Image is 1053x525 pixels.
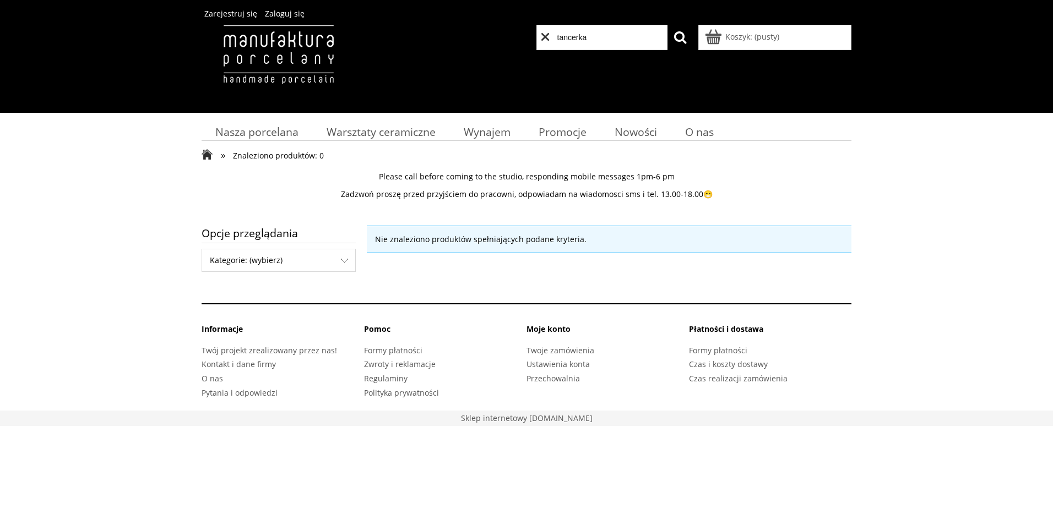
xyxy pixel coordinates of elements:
[202,223,356,243] span: Opcje przeglądania
[364,373,408,384] a: Regulaminy
[202,373,223,384] a: O nas
[685,124,714,139] span: O nas
[464,124,511,139] span: Wynajem
[667,25,693,50] button: Szukaj
[375,234,843,244] p: Nie znaleziono produktów spełniających podane kryteria.
[461,413,593,423] a: Sklep stworzony na platformie Shoper. Przejdź do strony shoper.pl - otwiera się w nowej karcie
[233,150,324,161] span: Znaleziono produktów: 0
[202,25,355,107] img: Manufaktura Porcelany
[364,387,439,398] a: Polityka prywatności
[265,8,305,19] a: Zaloguj się
[450,121,525,143] a: Wynajem
[364,345,422,356] a: Formy płatności
[221,149,225,161] span: »
[755,31,779,42] b: (pusty)
[526,359,590,369] a: Ustawienia konta
[202,359,276,369] a: Kontakt i dane firmy
[615,124,657,139] span: Nowości
[689,324,851,343] li: Płatności i dostawa
[689,345,747,356] a: Formy płatności
[526,373,580,384] a: Przechowalnia
[526,324,689,343] li: Moje konto
[525,121,601,143] a: Promocje
[202,324,364,343] li: Informacje
[539,124,587,139] span: Promocje
[364,324,526,343] li: Pomoc
[202,345,337,356] a: Twój projekt zrealizowany przez nas!
[601,121,671,143] a: Nowości
[202,172,851,182] p: Please call before coming to the studio, responding mobile messages 1pm-6 pm
[671,121,728,143] a: O nas
[725,31,752,42] span: Koszyk:
[689,359,768,369] a: Czas i koszty dostawy
[526,345,594,356] a: Twoje zamówienia
[541,33,549,41] span: clear search input
[215,124,298,139] span: Nasza porcelana
[202,121,313,143] a: Nasza porcelana
[327,124,436,139] span: Warsztaty ceramiczne
[707,31,779,42] a: Produkty w koszyku 0. Przejdź do koszyka
[202,387,278,398] a: Pytania i odpowiedzi
[689,373,788,384] a: Czas realizacji zamówienia
[313,121,450,143] a: Warsztaty ceramiczne
[202,249,356,272] div: Filtruj
[549,25,668,50] input: Szukaj w sklepie
[202,189,851,199] p: Zadzwoń proszę przed przyjściem do pracowni, odpowiadam na wiadomosci sms i tel. 13.00-18.00😁
[202,249,355,271] span: Kategorie: (wybierz)
[204,8,257,19] a: Zarejestruj się
[364,359,436,369] a: Zwroty i reklamacje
